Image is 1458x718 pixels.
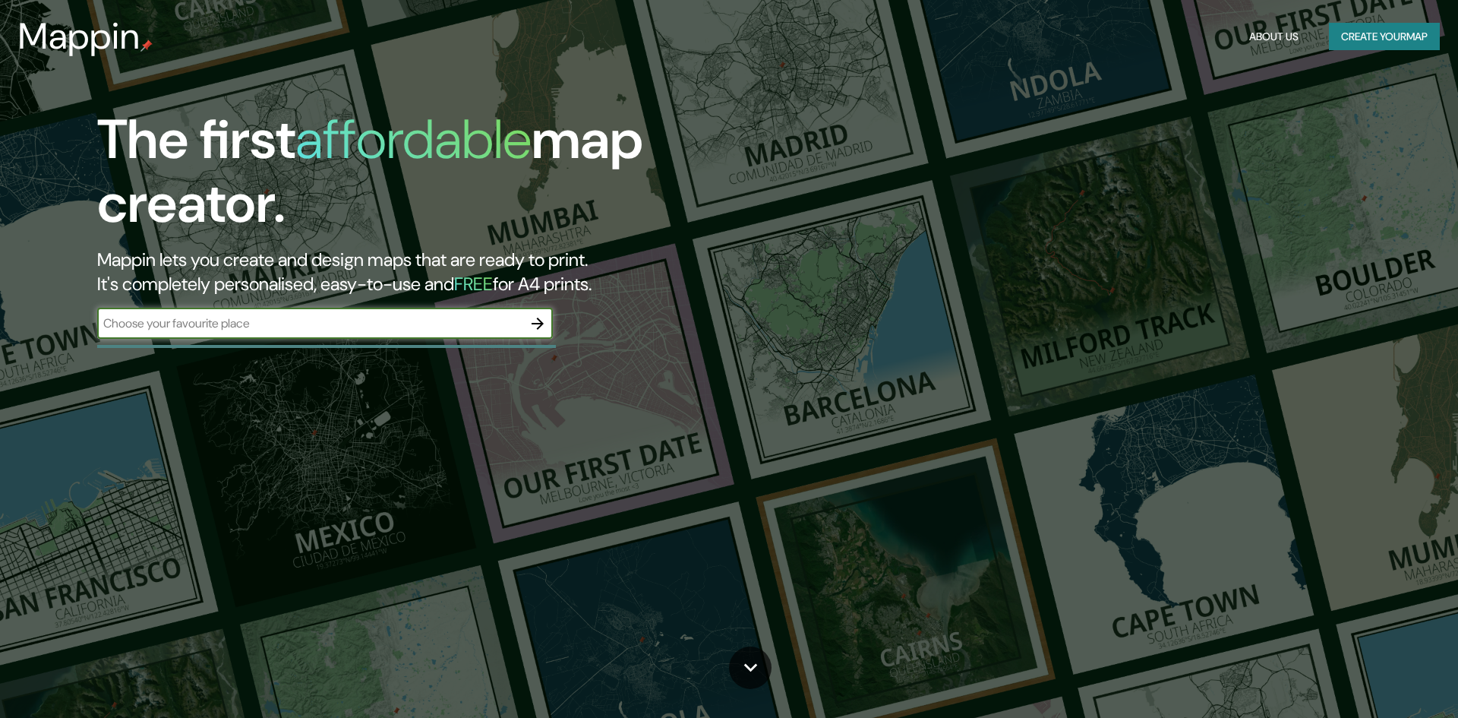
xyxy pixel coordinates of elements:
input: Choose your favourite place [97,315,522,332]
button: Create yourmap [1329,23,1440,51]
h3: Mappin [18,15,140,58]
h1: The first map creator. [97,108,826,248]
h1: affordable [295,104,532,175]
img: mappin-pin [140,40,153,52]
button: About Us [1243,23,1305,51]
h2: Mappin lets you create and design maps that are ready to print. It's completely personalised, eas... [97,248,826,296]
h5: FREE [454,272,493,296]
